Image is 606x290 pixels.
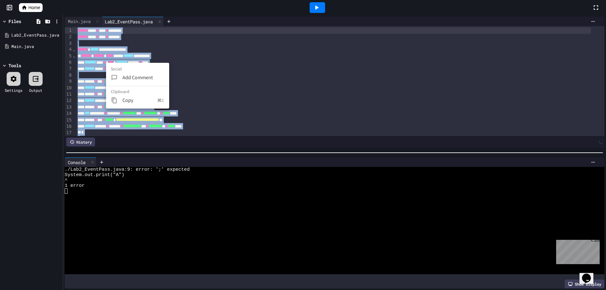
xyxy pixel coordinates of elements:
span: Copy [122,97,157,104]
div: Chat with us now!Close [3,3,44,40]
span: Add Comment [122,74,164,81]
p: ⌘C [157,97,164,104]
li: Social [111,66,169,72]
li: Clipboard [111,89,169,95]
iframe: chat widget [554,237,600,264]
iframe: chat widget [579,265,600,284]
